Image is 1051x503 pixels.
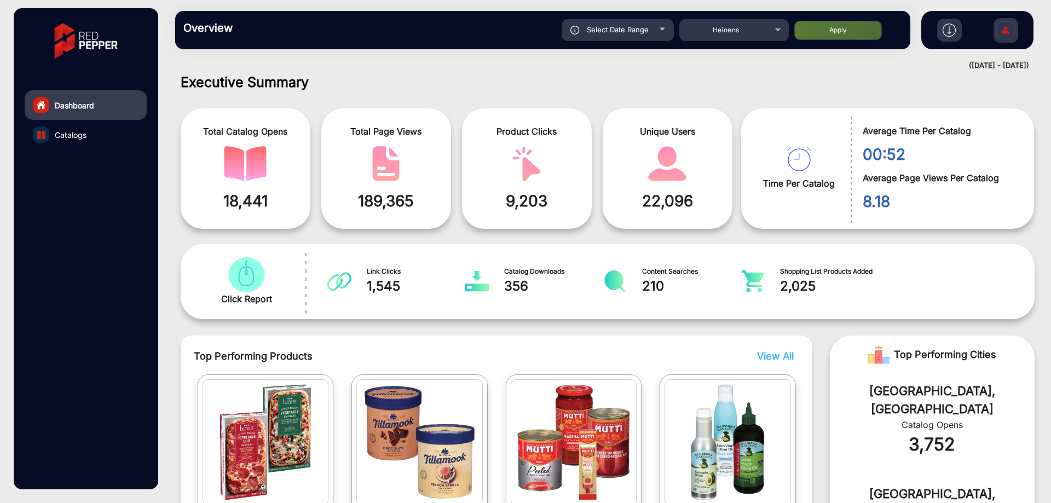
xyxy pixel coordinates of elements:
div: Catalog Opens [846,418,1018,431]
span: 00:52 [863,143,1018,166]
img: Rank image [868,344,890,366]
span: Catalog Downloads [504,267,603,276]
span: Heinens [713,26,740,34]
span: 210 [642,276,741,296]
span: 1,545 [367,276,466,296]
span: Click Report [221,292,272,305]
img: catalog [465,270,489,292]
img: catalog [327,270,351,292]
img: icon [570,26,580,34]
span: Average Time Per Catalog [863,124,1018,137]
img: catalog [668,383,788,502]
span: 22,096 [611,189,724,212]
img: catalog [365,146,407,181]
a: Catalogs [25,120,147,149]
a: Dashboard [25,90,147,120]
img: catalog [741,270,765,292]
img: catalog [505,146,548,181]
span: Catalogs [55,129,86,141]
div: [GEOGRAPHIC_DATA], [GEOGRAPHIC_DATA] [846,382,1018,418]
img: catalog [224,146,267,181]
button: Apply [794,21,882,40]
img: catalog [603,270,627,292]
img: vmg-logo [47,14,125,68]
div: 3,752 [846,431,1018,458]
span: Product Clicks [470,125,584,138]
img: catalog [787,147,811,171]
img: catalog [225,257,268,292]
span: Content Searches [642,267,741,276]
button: View All [754,349,791,363]
h3: Overview [183,21,337,34]
span: View All [757,350,794,362]
span: 9,203 [470,189,584,212]
img: catalog [360,383,480,502]
span: 8.18 [863,190,1018,213]
span: Shopping List Products Added [780,267,879,276]
img: catalog [514,383,634,502]
span: 356 [504,276,603,296]
img: catalog [646,146,689,181]
span: Total Catalog Opens [189,125,302,138]
span: Top Performing Products [194,349,655,363]
img: catalog [37,131,45,139]
span: Select Date Range [587,25,649,34]
img: Sign%20Up.svg [994,13,1017,51]
h1: Executive Summary [181,74,1035,90]
span: 2,025 [780,276,879,296]
img: home [36,100,46,110]
span: 18,441 [189,189,302,212]
span: Dashboard [55,100,94,111]
img: h2download.svg [943,24,956,37]
span: Total Page Views [330,125,443,138]
img: catalog [206,383,326,502]
span: Link Clicks [367,267,466,276]
span: Average Page Views Per Catalog [863,171,1018,184]
span: 189,365 [330,189,443,212]
div: ([DATE] - [DATE]) [164,60,1029,71]
span: Top Performing Cities [894,344,996,366]
span: Unique Users [611,125,724,138]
